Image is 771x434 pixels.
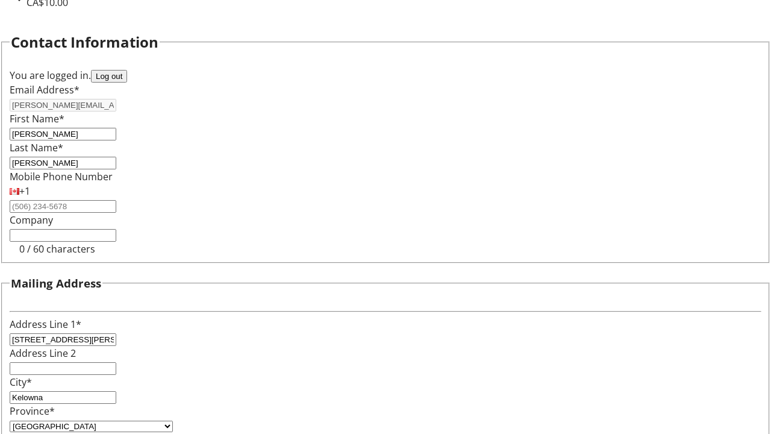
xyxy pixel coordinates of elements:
label: Address Line 1* [10,318,81,331]
div: You are logged in. [10,68,761,83]
tr-character-limit: 0 / 60 characters [19,242,95,256]
label: Last Name* [10,141,63,154]
input: Address [10,333,116,346]
input: (506) 234-5678 [10,200,116,213]
label: Company [10,213,53,227]
h3: Mailing Address [11,275,101,292]
h2: Contact Information [11,31,158,53]
label: Email Address* [10,83,80,96]
label: Mobile Phone Number [10,170,113,183]
input: City [10,391,116,404]
button: Log out [91,70,127,83]
label: City* [10,376,32,389]
label: Province* [10,404,55,418]
label: First Name* [10,112,64,125]
label: Address Line 2 [10,347,76,360]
